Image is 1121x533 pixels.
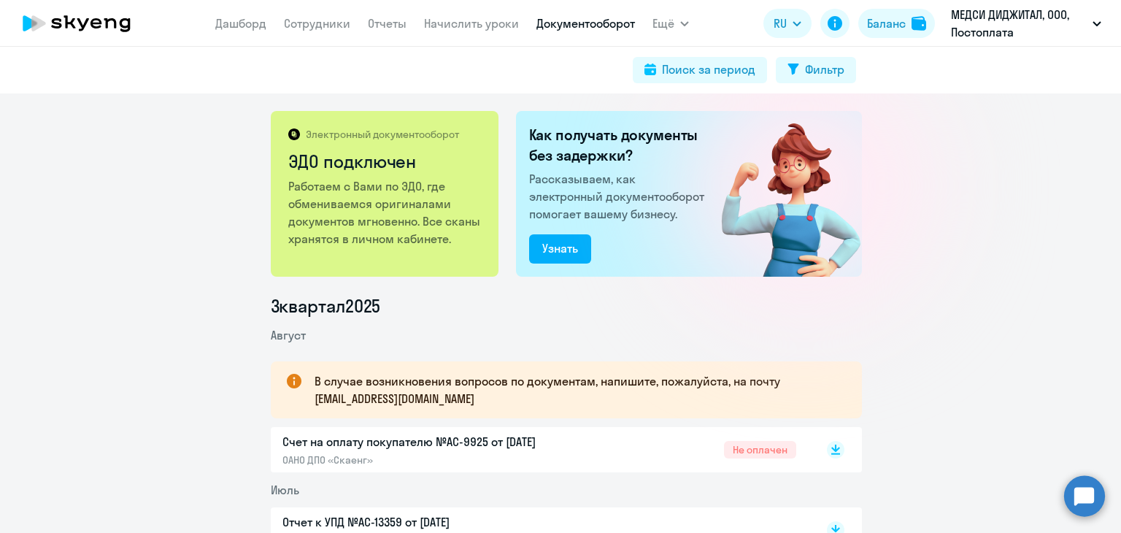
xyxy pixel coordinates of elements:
a: Сотрудники [284,16,350,31]
img: connected [698,111,862,277]
button: МЕДСИ ДИДЖИТАЛ, ООО, Постоплата [944,6,1109,41]
span: Не оплачен [724,441,796,459]
h2: ЭДО подключен [288,150,483,173]
div: Поиск за период [662,61,755,78]
div: Узнать [542,239,578,257]
a: Счет на оплату покупателю №AC-9925 от [DATE]ОАНО ДПО «Скаенг»Не оплачен [282,433,796,467]
p: Работаем с Вами по ЭДО, где обмениваемся оригиналами документов мгновенно. Все сканы хранятся в л... [288,177,483,248]
span: RU [774,15,787,32]
span: Ещё [652,15,674,32]
a: Дашборд [215,16,266,31]
button: Поиск за период [633,57,767,83]
p: Счет на оплату покупателю №AC-9925 от [DATE] [282,433,589,450]
span: Июль [271,483,299,497]
button: RU [763,9,812,38]
a: Отчеты [368,16,407,31]
button: Узнать [529,234,591,264]
p: ОАНО ДПО «Скаенг» [282,453,589,467]
div: Фильтр [805,61,844,78]
p: Электронный документооборот [306,128,459,141]
div: Баланс [867,15,906,32]
a: Начислить уроки [424,16,519,31]
button: Фильтр [776,57,856,83]
a: Документооборот [536,16,635,31]
span: Август [271,328,306,342]
button: Балансbalance [858,9,935,38]
button: Ещё [652,9,689,38]
h2: Как получать документы без задержки? [529,125,710,166]
p: МЕДСИ ДИДЖИТАЛ, ООО, Постоплата [951,6,1087,41]
p: Рассказываем, как электронный документооборот помогает вашему бизнесу. [529,170,710,223]
p: В случае возникновения вопросов по документам, напишите, пожалуйста, на почту [EMAIL_ADDRESS][DOM... [315,372,836,407]
img: balance [912,16,926,31]
li: 3 квартал 2025 [271,294,862,318]
p: Отчет к УПД №AC-13359 от [DATE] [282,513,589,531]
